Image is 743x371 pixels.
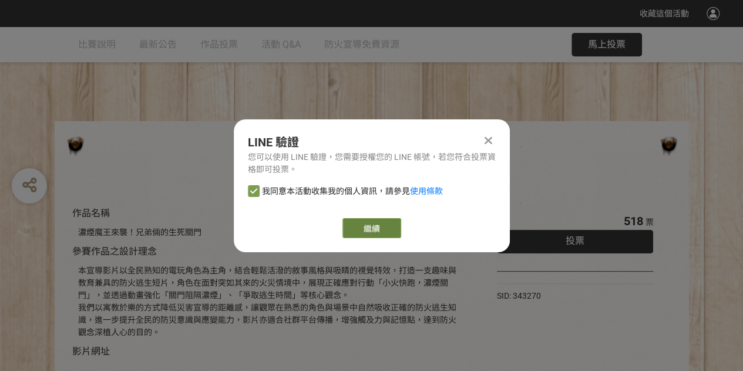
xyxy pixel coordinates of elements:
[324,27,399,62] a: 防火宣導免費資源
[200,39,238,50] span: 作品投票
[248,133,496,151] div: LINE 驗證
[78,265,462,339] div: 本宣導影片以全民熟知的電玩角色為主角，結合輕鬆活潑的敘事風格與吸睛的視覺特效，打造一支趣味與教育兼具的防火逃生短片，角色在面對突如其來的火災情境中，展現正確應對行動「小火快跑，濃煙關門」，並透過...
[72,208,110,219] span: 作品名稱
[262,185,443,198] span: 我同意本活動收集我的個人資訊，請參見
[342,218,401,238] a: 繼續
[566,235,584,246] span: 投票
[139,27,177,62] a: 最新公告
[261,27,301,62] a: 活動 Q&A
[139,39,177,50] span: 最新公告
[410,186,443,196] a: 使用條款
[72,346,110,357] span: 影片網址
[248,151,496,176] div: 您可以使用 LINE 驗證，您需要授權您的 LINE 帳號，若您符合投票資格即可投票。
[550,290,609,302] iframe: Facebook Share
[623,214,643,228] span: 518
[78,27,116,62] a: 比賽說明
[261,39,301,50] span: 活動 Q&A
[588,39,626,50] span: 馬上投票
[497,291,541,300] span: SID: 343270
[200,27,238,62] a: 作品投票
[72,246,157,257] span: 參賽作品之設計理念
[645,218,653,227] span: 票
[571,33,642,56] button: 馬上投票
[78,39,116,50] span: 比賽說明
[640,9,689,18] span: 收藏這個活動
[78,226,462,239] div: 濃煙魔王來襲！兄弟倆的生死關門
[324,39,399,50] span: 防火宣導免費資源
